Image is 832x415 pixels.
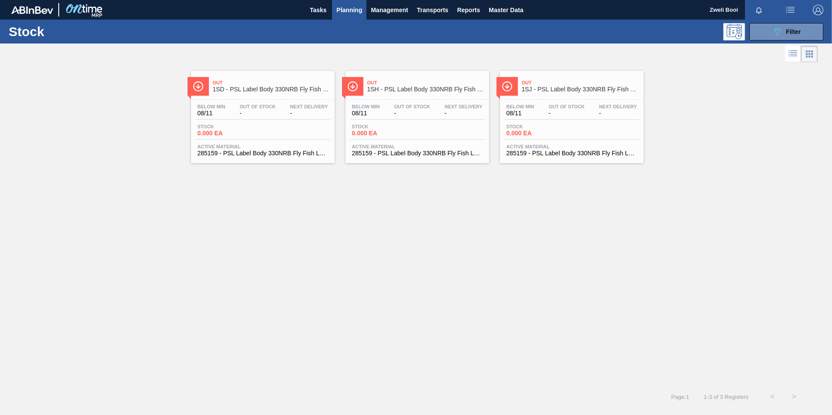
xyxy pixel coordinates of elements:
span: Active Material [198,144,328,149]
img: Ícone [347,81,358,92]
span: 08/11 [352,110,380,117]
a: ÍconeOut1SH - PSL Label Body 330NRB Fly Fish Lemon PUBelow Min08/11Out Of Stock-Next Delivery-Sto... [339,64,493,163]
span: Management [371,5,408,15]
span: Below Min [352,104,380,109]
span: Reports [457,5,480,15]
span: Next Delivery [445,104,483,109]
span: Page : 1 [671,394,689,400]
span: 1SD - PSL Label Body 330NRB Fly Fish Lemon PU [213,86,330,93]
span: Active Material [352,144,483,149]
h1: Stock [9,27,139,37]
span: 08/11 [198,110,225,117]
span: Stock [507,124,567,129]
span: - [394,110,430,117]
span: 0.000 EA [507,130,567,137]
button: > [783,386,805,408]
span: Out Of Stock [394,104,430,109]
span: Out Of Stock [549,104,585,109]
a: ÍconeOut1SD - PSL Label Body 330NRB Fly Fish Lemon PUBelow Min08/11Out Of Stock-Next Delivery-Sto... [185,64,339,163]
img: Ícone [502,81,513,92]
span: - [240,110,276,117]
span: Out [367,80,485,85]
span: Stock [352,124,413,129]
span: Below Min [198,104,225,109]
span: - [549,110,585,117]
img: Ícone [193,81,204,92]
img: Logout [813,5,823,15]
span: Transports [417,5,448,15]
span: 285159 - PSL Label Body 330NRB Fly Fish Lemon PU [198,150,328,157]
span: - [445,110,483,117]
span: Active Material [507,144,637,149]
span: 285159 - PSL Label Body 330NRB Fly Fish Lemon PU [507,150,637,157]
span: 08/11 [507,110,534,117]
button: < [762,386,783,408]
img: userActions [785,5,795,15]
span: Out [522,80,639,85]
div: Card Vision [801,46,818,62]
span: 1SJ - PSL Label Body 330NRB Fly Fish Lemon PU [522,86,639,93]
span: Tasks [309,5,328,15]
button: Notifications [745,4,773,16]
span: Stock [198,124,258,129]
span: Planning [336,5,362,15]
img: TNhmsLtSVTkK8tSr43FrP2fwEKptu5GPRR3wAAAABJRU5ErkJggg== [11,6,53,14]
span: Next Delivery [599,104,637,109]
div: List Vision [785,46,801,62]
span: Out [213,80,330,85]
span: Master Data [489,5,523,15]
span: 285159 - PSL Label Body 330NRB Fly Fish Lemon PU [352,150,483,157]
span: Filter [786,28,801,35]
div: Programming: no user selected [723,23,745,40]
span: - [599,110,637,117]
span: 0.000 EA [198,130,258,137]
span: Out Of Stock [240,104,276,109]
span: 1SH - PSL Label Body 330NRB Fly Fish Lemon PU [367,86,485,93]
a: ÍconeOut1SJ - PSL Label Body 330NRB Fly Fish Lemon PUBelow Min08/11Out Of Stock-Next Delivery-Sto... [493,64,648,163]
span: 0.000 EA [352,130,413,137]
span: Next Delivery [290,104,328,109]
span: Below Min [507,104,534,109]
span: - [290,110,328,117]
button: Filter [749,23,823,40]
span: 1 - 3 of 3 Registers [702,394,748,400]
